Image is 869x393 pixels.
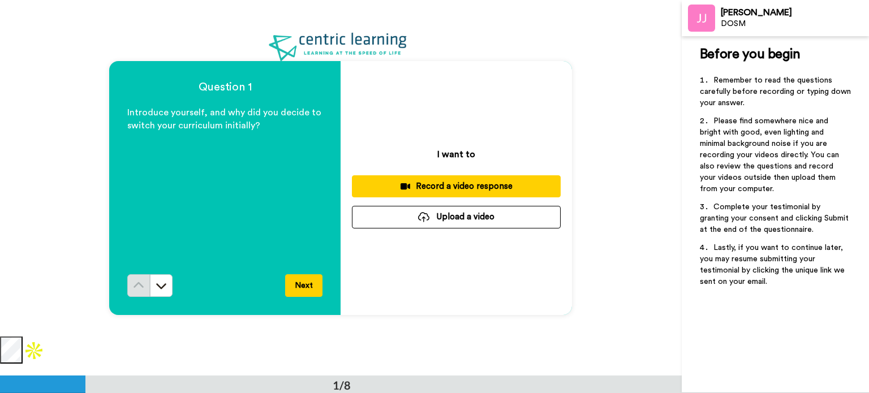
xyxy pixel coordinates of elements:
[352,175,561,197] button: Record a video response
[700,203,851,234] span: Complete your testimonial by granting your consent and clicking Submit at the end of the question...
[700,76,853,107] span: Remember to read the questions carefully before recording or typing down your answer.
[437,148,475,161] p: I want to
[23,339,45,362] img: Apollo
[352,206,561,228] button: Upload a video
[285,274,322,297] button: Next
[315,377,369,393] div: 1/8
[361,180,552,192] div: Record a video response
[700,117,841,193] span: Please find somewhere nice and bright with good, even lighting and minimal background noise if yo...
[688,5,715,32] img: Profile Image
[721,19,868,29] div: DOSM
[721,7,868,18] div: [PERSON_NAME]
[127,79,322,95] h4: Question 1
[700,244,847,286] span: Lastly, if you want to continue later, you may resume submitting your testimonial by clicking the...
[127,108,324,130] span: Introduce yourself, and why did you decide to switch your curriculum initially?
[700,47,800,61] span: Before you begin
